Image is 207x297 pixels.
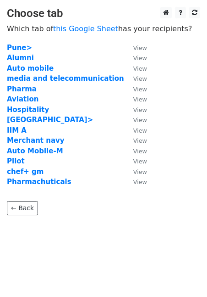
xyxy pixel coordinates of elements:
[124,64,147,73] a: View
[124,95,147,103] a: View
[133,86,147,93] small: View
[124,136,147,145] a: View
[7,95,38,103] a: Aviation
[7,178,71,186] a: Pharmachuticals
[124,54,147,62] a: View
[124,106,147,114] a: View
[7,54,34,62] a: Alumni
[133,65,147,72] small: View
[133,127,147,134] small: View
[7,116,93,124] a: [GEOGRAPHIC_DATA]>
[133,55,147,62] small: View
[7,64,54,73] a: Auto mobile
[7,106,49,114] a: Hospitality
[124,147,147,155] a: View
[7,24,200,34] p: Which tab of has your recipients?
[133,75,147,82] small: View
[7,136,65,145] a: Merchant navy
[133,96,147,103] small: View
[133,168,147,175] small: View
[7,7,200,20] h3: Choose tab
[133,179,147,185] small: View
[124,168,147,176] a: View
[7,74,124,83] a: media and telecommunication
[7,168,44,176] a: chef+ gm
[7,201,38,215] a: ← Back
[133,106,147,113] small: View
[53,24,118,33] a: this Google Sheet
[133,148,147,155] small: View
[7,85,37,93] a: Pharma
[7,126,27,134] a: IIM A
[124,74,147,83] a: View
[7,44,32,52] a: Pune>
[133,117,147,123] small: View
[7,147,63,155] a: Auto Mobile-M
[133,158,147,165] small: View
[124,157,147,165] a: View
[7,157,25,165] a: Pilot
[124,44,147,52] a: View
[124,85,147,93] a: View
[133,45,147,51] small: View
[124,126,147,134] a: View
[124,178,147,186] a: View
[133,137,147,144] small: View
[124,116,147,124] a: View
